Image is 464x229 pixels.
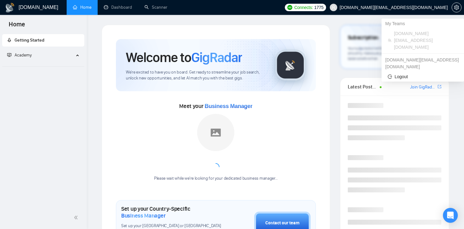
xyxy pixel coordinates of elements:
li: Getting Started [2,34,84,47]
a: dashboardDashboard [104,5,132,10]
a: homeHome [73,5,91,10]
img: placeholder.png [197,114,234,151]
div: Please wait while we're looking for your dedicated business manager... [150,176,281,182]
div: zholob.design@gmail.com [382,55,464,72]
span: Your subscription will be renewed. To keep things running smoothly, make sure your payment method... [348,46,435,61]
span: Meet your [179,103,252,110]
span: user [331,5,336,10]
span: team [388,38,391,42]
span: double-left [74,214,80,221]
span: Connects: [294,4,313,11]
span: Business Manager [121,212,166,219]
span: rocket [7,38,11,42]
button: setting [452,2,462,12]
img: logo [5,3,15,13]
h1: Set up your Country-Specific [121,205,223,219]
span: setting [452,5,461,10]
span: Home [4,20,30,33]
span: Subscription [348,33,378,43]
span: Logout [388,73,458,80]
li: Academy Homepage [2,64,84,68]
span: export [438,84,441,89]
span: [DOMAIN_NAME][EMAIL_ADDRESS][DOMAIN_NAME] [394,30,458,51]
span: GigRadar [191,49,242,66]
span: We're excited to have you on board. Get ready to streamline your job search, unlock new opportuni... [126,70,265,81]
div: My Teams [382,19,464,29]
span: logout [388,74,392,79]
span: Getting Started [15,38,44,43]
span: 1775 [314,4,324,11]
span: Academy [7,52,32,58]
span: Academy [15,52,32,58]
a: searchScanner [144,5,167,10]
span: loading [212,163,220,171]
span: Latest Posts from the GigRadar Community [348,83,378,91]
h1: Welcome to [126,49,242,66]
div: Open Intercom Messenger [443,208,458,223]
a: export [438,84,441,90]
span: fund-projection-screen [7,53,11,57]
a: Join GigRadar Slack Community [410,84,436,91]
span: Business Manager [205,103,252,109]
img: gigradar-logo.png [275,50,306,81]
div: Contact our team [265,220,299,227]
a: setting [452,5,462,10]
img: upwork-logo.png [287,5,292,10]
